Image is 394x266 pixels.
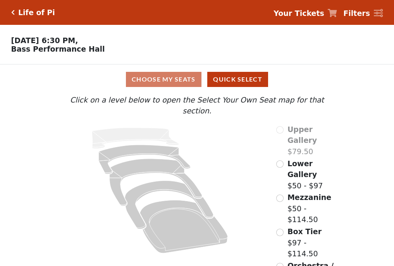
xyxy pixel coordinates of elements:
[207,72,268,87] button: Quick Select
[287,124,339,157] label: $79.50
[343,8,383,19] a: Filters
[287,159,317,179] span: Lower Gallery
[274,8,337,19] a: Your Tickets
[287,193,331,202] span: Mezzanine
[287,192,339,225] label: $50 - $114.50
[92,128,179,149] path: Upper Gallery - Seats Available: 0
[18,8,55,17] h5: Life of Pi
[55,94,339,116] p: Click on a level below to open the Select Your Own Seat map for that section.
[274,9,324,17] strong: Your Tickets
[287,227,322,236] span: Box Tier
[287,226,339,259] label: $97 - $114.50
[11,10,15,15] a: Click here to go back to filters
[287,125,317,145] span: Upper Gallery
[140,200,228,253] path: Orchestra / Parterre Circle - Seats Available: 19
[287,158,339,191] label: $50 - $97
[99,145,191,174] path: Lower Gallery - Seats Available: 108
[343,9,370,17] strong: Filters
